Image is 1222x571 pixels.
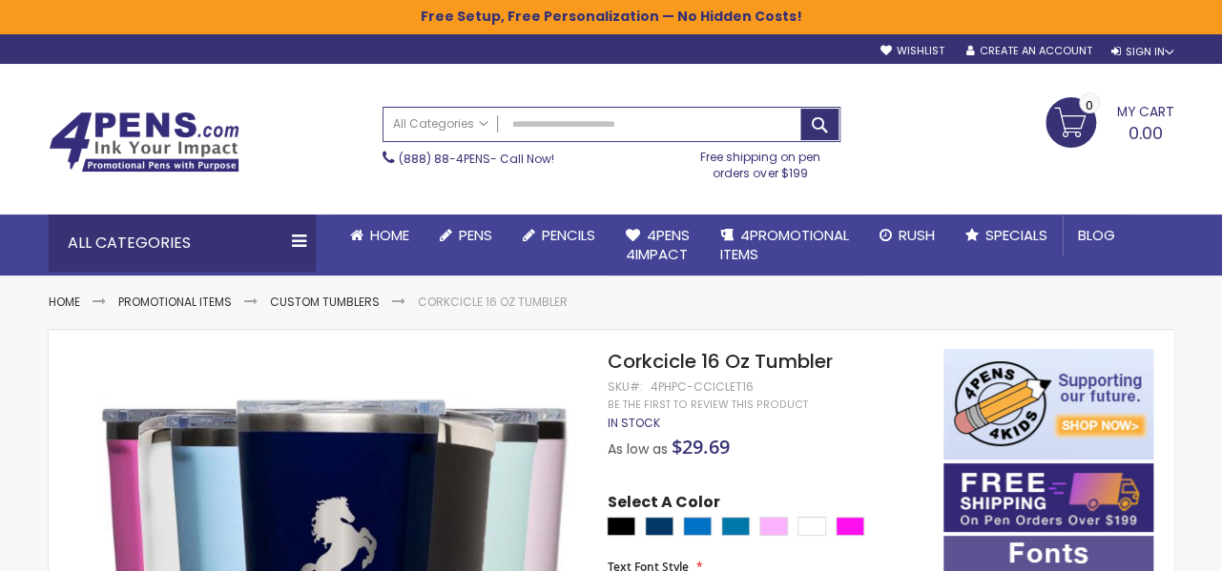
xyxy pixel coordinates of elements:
span: Pens [459,225,492,245]
a: 4Pens4impact [611,214,705,276]
a: Pencils [507,214,611,256]
span: 0.00 [1129,121,1163,145]
span: 0 [1086,96,1093,114]
a: 4PROMOTIONALITEMS [705,214,864,276]
div: Aqua [721,517,750,536]
strong: SKU [607,378,642,395]
span: In stock [607,415,659,431]
a: All Categories [383,108,498,139]
a: (888) 88-4PENS [399,151,490,167]
span: All Categories [393,116,488,132]
div: All Categories [49,214,316,272]
span: Blog [1078,225,1115,245]
div: White [797,517,826,536]
a: Custom Tumblers [270,294,380,310]
a: Be the first to review this product [607,398,807,412]
span: 4Pens 4impact [626,225,690,264]
a: Pens [425,214,507,256]
img: 4pens 4 kids [943,349,1153,459]
a: Home [49,294,80,310]
img: Free shipping on orders over $199 [943,463,1153,532]
span: $29.69 [671,434,729,459]
span: Select A Color [607,492,719,518]
span: Specials [985,225,1047,245]
div: Blue Light [683,517,712,536]
span: Home [370,225,409,245]
div: Black [607,517,635,536]
div: 4PHPC-CCICLET16 [650,379,753,395]
a: Promotional Items [118,294,232,310]
div: Sign In [1110,45,1173,59]
span: Pencils [542,225,595,245]
span: Corkcicle 16 Oz Tumbler [607,348,832,375]
a: Blog [1063,214,1130,256]
a: Create an Account [965,44,1091,58]
div: Neon Pink [836,517,864,536]
span: Rush [899,225,935,245]
div: Availability [607,416,659,431]
a: 0.00 0 [1046,97,1174,145]
a: Rush [864,214,950,256]
div: Free shipping on pen orders over $199 [680,142,840,180]
a: Specials [950,214,1063,256]
li: Corkcicle 16 Oz Tumbler [418,295,568,310]
span: - Call Now! [399,151,554,167]
div: Light Pink [759,517,788,536]
span: 4PROMOTIONAL ITEMS [720,225,849,264]
a: Wishlist [880,44,943,58]
a: Home [335,214,425,256]
img: 4Pens Custom Pens and Promotional Products [49,112,239,173]
span: As low as [607,439,667,459]
div: Navy Blue [645,517,673,536]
